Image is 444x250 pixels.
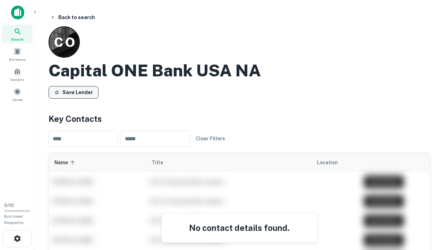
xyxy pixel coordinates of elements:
span: Saved [12,97,23,102]
span: Contacts [10,77,24,82]
h4: No contact details found. [170,222,309,234]
h2: Capital ONE Bank USA NA [49,60,261,81]
span: 0 / 10 [4,203,14,208]
img: capitalize-icon.png [11,6,24,19]
button: Save Lender [49,86,99,99]
p: C O [54,32,75,52]
span: Search [11,36,24,42]
button: Clear Filters [193,132,228,145]
button: Back to search [47,11,98,24]
span: Borrower Requests [4,214,24,225]
iframe: Chat Widget [409,194,444,228]
a: Search [2,25,33,43]
span: Borrowers [9,57,26,62]
h4: Key Contacts [49,112,430,125]
a: Borrowers [2,45,33,64]
a: Saved [2,85,33,104]
a: Contacts [2,65,33,84]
